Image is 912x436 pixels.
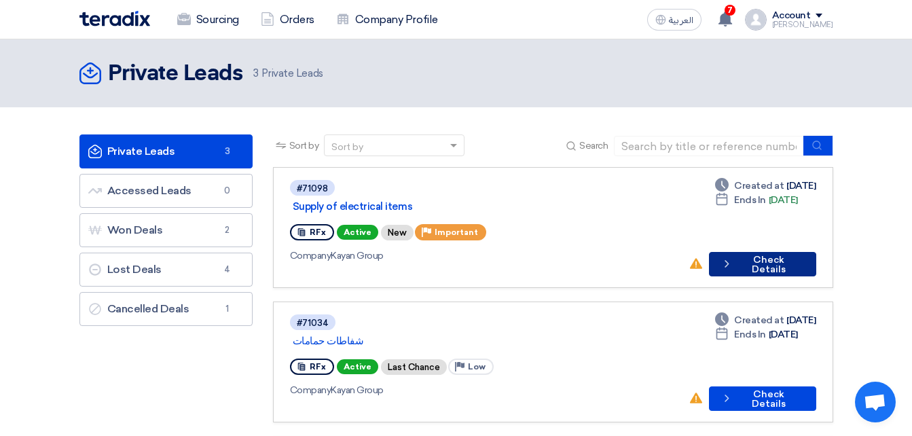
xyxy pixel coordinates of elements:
div: Kayan Group [290,383,678,397]
div: [DATE] [715,313,816,327]
a: Accessed Leads0 [79,174,253,208]
span: Important [435,228,478,237]
span: Company [290,384,331,396]
span: 4 [219,263,236,276]
button: Check Details [709,252,816,276]
span: RFx [310,362,326,371]
div: Sort by [331,140,363,154]
img: profile_test.png [745,9,767,31]
span: RFx [310,228,326,237]
div: #71098 [297,184,328,193]
a: Lost Deals4 [79,253,253,287]
a: Cancelled Deals1 [79,292,253,326]
h2: Private Leads [108,60,243,88]
div: [DATE] [715,193,798,207]
span: Private Leads [253,66,323,81]
button: العربية [647,9,701,31]
span: 3 [219,145,236,158]
a: Private Leads3 [79,134,253,168]
span: 0 [219,184,236,198]
div: New [381,225,414,240]
div: #71034 [297,319,329,327]
span: Company [290,250,331,261]
a: Supply of electrical items [293,200,632,213]
div: [DATE] [715,327,798,342]
span: Sort by [289,139,319,153]
span: 3 [253,67,259,79]
span: Created at [734,179,784,193]
span: Active [337,225,378,240]
div: Kayan Group [290,249,678,263]
span: Low [468,362,486,371]
span: 2 [219,223,236,237]
span: Ends In [734,193,766,207]
div: Last Chance [381,359,447,375]
span: Created at [734,313,784,327]
a: شفاطات حمامات [293,335,632,347]
a: Company Profile [325,5,449,35]
div: [PERSON_NAME] [772,21,833,29]
div: Account [772,10,811,22]
a: Won Deals2 [79,213,253,247]
a: Sourcing [166,5,250,35]
span: 7 [725,5,735,16]
span: Search [579,139,608,153]
span: 1 [219,302,236,316]
a: Orders [250,5,325,35]
input: Search by title or reference number [614,136,804,156]
img: Teradix logo [79,11,150,26]
span: العربية [669,16,693,25]
span: Ends In [734,327,766,342]
div: [DATE] [715,179,816,193]
a: Open chat [855,382,896,422]
button: Check Details [709,386,816,411]
span: Active [337,359,378,374]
